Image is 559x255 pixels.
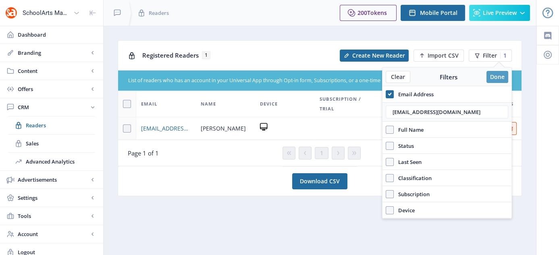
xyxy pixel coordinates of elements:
a: Sales [8,135,95,152]
span: Email Address [394,89,434,99]
button: Mobile Portal [401,5,465,21]
a: Advanced Analytics [8,153,95,170]
span: Device [394,205,415,215]
span: Offers [18,85,89,93]
img: properties.app_icon.png [5,6,18,19]
span: Advanced Analytics [26,158,95,166]
span: Account [18,230,89,238]
button: 1 [315,147,328,159]
span: 1 [320,150,323,156]
span: Readers [149,9,169,17]
span: Last Seen [394,157,422,167]
span: Subscription / Trial [320,94,375,114]
span: 1 [202,51,210,59]
span: Import CSV [428,52,459,59]
span: Email [141,99,157,109]
span: Device [260,99,278,109]
span: Full Name [394,125,424,135]
button: Filter1 [469,50,512,62]
span: CRM [18,103,89,111]
span: Tools [18,212,89,220]
span: Advertisements [18,176,89,184]
div: Filters [410,73,486,81]
span: Dashboard [18,31,97,39]
span: Create New Reader [352,52,405,59]
span: Sales [26,139,95,147]
span: Page 1 of 1 [128,149,159,157]
a: New page [409,50,464,62]
button: Clear [386,71,410,83]
div: List of readers who has an account in your Universal App through Opt-in form, Subscriptions, or a... [128,77,463,85]
span: Status [394,141,414,151]
span: Settings [18,194,89,202]
span: Registered Readers [142,51,199,59]
button: Import CSV [414,50,464,62]
span: Branding [18,49,89,57]
app-collection-view: Registered Readers [118,40,522,166]
button: 200Tokens [340,5,397,21]
span: Tokens [367,9,387,17]
button: Create New Reader [340,50,409,62]
span: [PERSON_NAME] [201,124,246,133]
button: Done [486,71,508,83]
span: Filter [483,52,497,59]
span: Name [201,99,216,109]
span: Subscription [394,189,430,199]
a: [EMAIL_ADDRESS][DOMAIN_NAME] [141,124,191,133]
a: New page [335,50,409,62]
span: Mobile Portal [420,10,457,16]
span: Live Preview [483,10,517,16]
span: Readers [26,121,95,129]
span: Classification [394,173,432,183]
div: 1 [500,52,507,59]
span: Content [18,67,89,75]
a: Readers [8,116,95,134]
a: Download CSV [292,173,347,189]
div: SchoolArts Magazine [23,4,70,22]
button: Live Preview [469,5,530,21]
